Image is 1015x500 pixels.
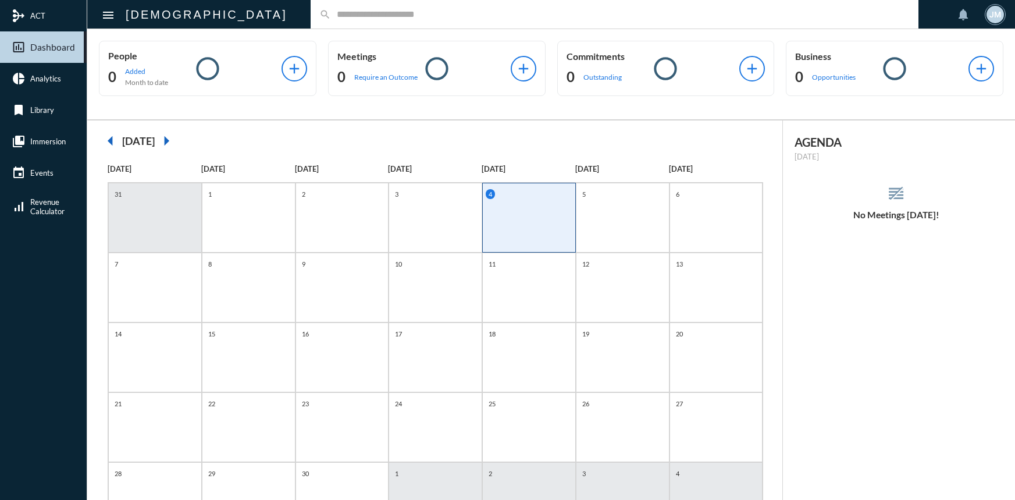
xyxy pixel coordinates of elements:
[155,129,178,153] mat-icon: arrow_right
[101,8,115,22] mat-icon: Side nav toggle icon
[112,329,124,339] p: 14
[30,42,75,52] span: Dashboard
[579,469,589,478] p: 3
[486,469,495,478] p: 2
[108,164,201,173] p: [DATE]
[579,259,592,269] p: 12
[30,11,45,20] span: ACT
[673,469,682,478] p: 4
[12,200,26,214] mat-icon: signal_cellular_alt
[579,189,589,199] p: 5
[12,72,26,86] mat-icon: pie_chart
[122,134,155,147] h2: [DATE]
[299,399,312,409] p: 23
[12,103,26,117] mat-icon: bookmark
[205,469,218,478] p: 29
[669,164,763,173] p: [DATE]
[299,189,308,199] p: 2
[986,6,1004,23] div: JM
[30,168,54,178] span: Events
[295,164,389,173] p: [DATE]
[673,399,686,409] p: 27
[673,329,686,339] p: 20
[388,164,482,173] p: [DATE]
[392,399,405,409] p: 24
[201,164,295,173] p: [DATE]
[126,5,287,24] h2: [DEMOGRAPHIC_DATA]
[205,189,215,199] p: 1
[299,259,308,269] p: 9
[579,399,592,409] p: 26
[795,152,998,161] p: [DATE]
[112,259,121,269] p: 7
[392,259,405,269] p: 10
[486,399,498,409] p: 25
[673,189,682,199] p: 6
[319,9,331,20] mat-icon: search
[486,259,498,269] p: 11
[12,40,26,54] mat-icon: insert_chart_outlined
[299,329,312,339] p: 16
[97,3,120,26] button: Toggle sidenav
[205,329,218,339] p: 15
[956,8,970,22] mat-icon: notifications
[112,399,124,409] p: 21
[886,184,906,203] mat-icon: reorder
[575,164,669,173] p: [DATE]
[12,166,26,180] mat-icon: event
[392,329,405,339] p: 17
[482,164,575,173] p: [DATE]
[392,189,401,199] p: 3
[392,469,401,478] p: 1
[30,74,61,83] span: Analytics
[795,135,998,149] h2: AGENDA
[205,399,218,409] p: 22
[12,9,26,23] mat-icon: mediation
[112,469,124,478] p: 28
[486,329,498,339] p: 18
[205,259,215,269] p: 8
[30,197,65,216] span: Revenue Calculator
[112,189,124,199] p: 31
[12,134,26,148] mat-icon: collections_bookmark
[783,210,1009,220] h5: No Meetings [DATE]!
[579,329,592,339] p: 19
[30,137,66,146] span: Immersion
[673,259,686,269] p: 13
[486,189,495,199] p: 4
[299,469,312,478] p: 30
[30,105,54,115] span: Library
[99,129,122,153] mat-icon: arrow_left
